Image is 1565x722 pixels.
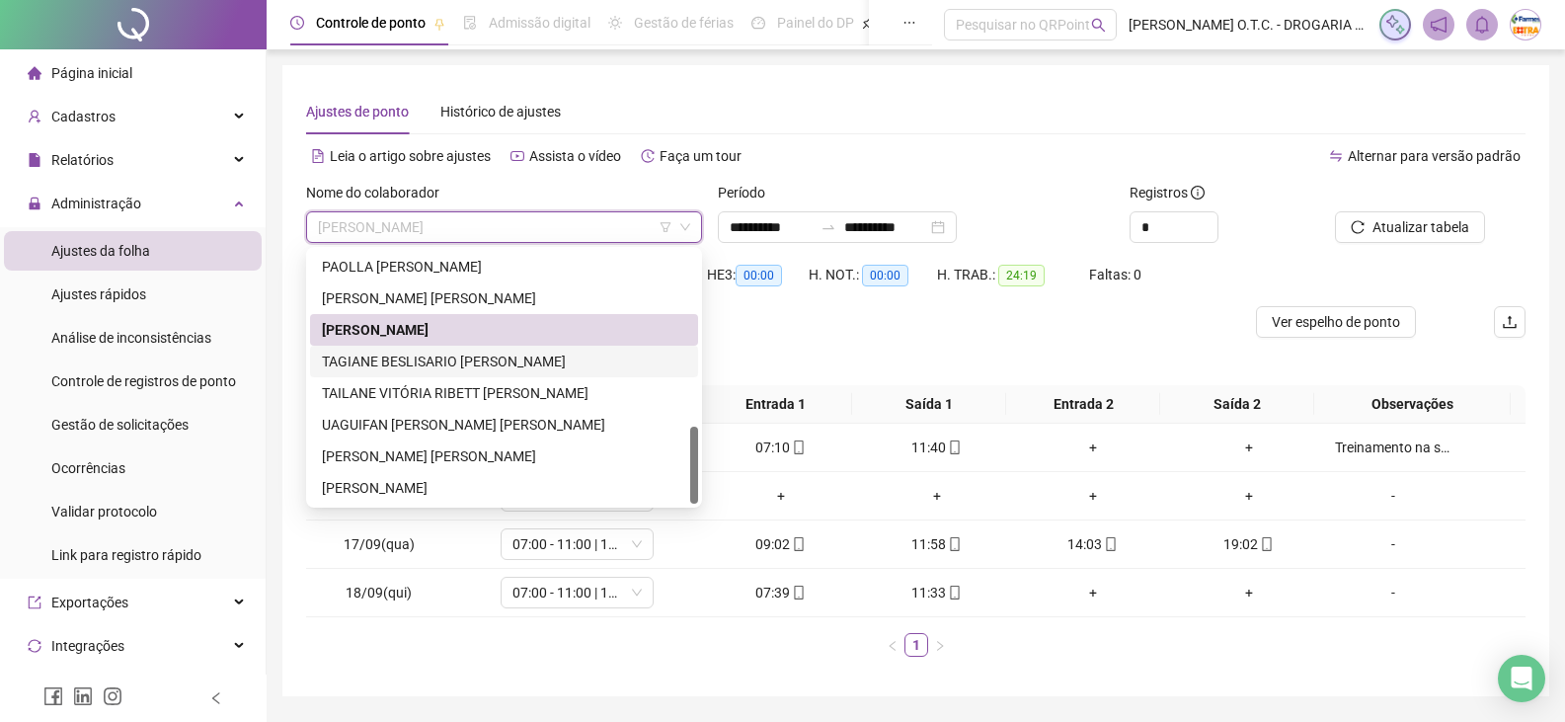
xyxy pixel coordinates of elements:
[322,351,686,372] div: TAGIANE BESLISARIO [PERSON_NAME]
[1335,485,1451,507] div: -
[310,472,698,504] div: YURI MORESCHI MANTOVANELI
[316,15,426,31] span: Controle de ponto
[711,533,851,555] div: 09:02
[862,265,908,286] span: 00:00
[51,504,157,520] span: Validar protocolo
[867,437,1007,458] div: 11:40
[529,148,621,164] span: Assista o vídeo
[311,149,325,163] span: file-text
[51,243,150,259] span: Ajustes da folha
[28,66,41,80] span: home
[934,640,946,652] span: right
[1023,582,1163,603] div: +
[51,460,125,476] span: Ocorrências
[1023,533,1163,555] div: 14:03
[998,265,1045,286] span: 24:19
[946,586,962,600] span: mobile
[322,287,686,309] div: [PERSON_NAME] [PERSON_NAME]
[1023,437,1163,458] div: +
[751,16,765,30] span: dashboard
[1511,10,1540,40] img: 66417
[1335,582,1451,603] div: -
[660,148,742,164] span: Faça um tour
[322,319,686,341] div: [PERSON_NAME]
[1256,306,1416,338] button: Ver espelho de ponto
[1179,437,1319,458] div: +
[904,633,928,657] li: 1
[809,264,937,286] div: H. NOT.:
[852,385,1006,424] th: Saída 1
[322,256,686,278] div: PAOLLA [PERSON_NAME]
[322,445,686,467] div: [PERSON_NAME] [PERSON_NAME]
[28,596,41,609] span: export
[1102,537,1118,551] span: mobile
[660,221,671,233] span: filter
[631,587,643,599] span: down
[1179,533,1319,555] div: 19:02
[310,441,698,472] div: WALESKA BATISTA PINTO
[937,264,1089,286] div: H. TRAB.:
[51,65,132,81] span: Página inicial
[310,314,698,346] div: ROBERTA PERUGGIA SOUZA DALMAGRO
[28,197,41,210] span: lock
[310,377,698,409] div: TAILANE VITÓRIA RIBETT KUHN
[1091,18,1106,33] span: search
[209,691,223,705] span: left
[103,686,122,706] span: instagram
[51,373,236,389] span: Controle de registros de ponto
[698,385,852,424] th: Entrada 1
[1348,148,1521,164] span: Alternar para versão padrão
[1089,267,1141,282] span: Faltas: 0
[310,346,698,377] div: TAGIANE BESLISARIO SANTANA
[867,533,1007,555] div: 11:58
[711,582,851,603] div: 07:39
[1430,16,1448,34] span: notification
[881,633,904,657] button: left
[346,585,412,601] span: 18/09(qui)
[290,16,304,30] span: clock-circle
[1130,182,1205,203] span: Registros
[512,578,642,607] span: 07:00 - 11:00 | 13:00 - 17:00
[51,152,114,168] span: Relatórios
[946,441,962,454] span: mobile
[1498,655,1545,702] div: Open Intercom Messenger
[51,109,116,124] span: Cadastros
[736,265,782,286] span: 00:00
[433,18,445,30] span: pushpin
[322,382,686,404] div: TAILANE VITÓRIA RIBETT [PERSON_NAME]
[1335,437,1451,458] div: Treinamento na sede [PERSON_NAME][GEOGRAPHIC_DATA].
[1335,533,1451,555] div: -
[440,101,561,122] div: Histórico de ajustes
[510,149,524,163] span: youtube
[608,16,622,30] span: sun
[1179,582,1319,603] div: +
[51,330,211,346] span: Análise de inconsistências
[310,409,698,441] div: UAGUIFAN CARLOS CORREA MEDEIROS
[928,633,952,657] li: Próxima página
[43,686,63,706] span: facebook
[512,529,642,559] span: 07:00 - 11:00 | 13:00 - 17:00
[1473,16,1491,34] span: bell
[1272,311,1400,333] span: Ver espelho de ponto
[887,640,899,652] span: left
[711,437,851,458] div: 07:10
[821,219,836,235] span: to
[28,153,41,167] span: file
[1129,14,1368,36] span: [PERSON_NAME] O.T.C. - DROGARIA [GEOGRAPHIC_DATA][PERSON_NAME]
[928,633,952,657] button: right
[1322,393,1503,415] span: Observações
[790,441,806,454] span: mobile
[51,286,146,302] span: Ajustes rápidos
[489,15,590,31] span: Admissão digital
[1351,220,1365,234] span: reload
[777,15,854,31] span: Painel do DP
[946,537,962,551] span: mobile
[867,582,1007,603] div: 11:33
[905,634,927,656] a: 1
[51,196,141,211] span: Administração
[1502,314,1518,330] span: upload
[1179,485,1319,507] div: +
[330,148,491,164] span: Leia o artigo sobre ajustes
[641,149,655,163] span: history
[318,212,690,242] span: ROBERTA PERUGGIA SOUZA DALMAGRO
